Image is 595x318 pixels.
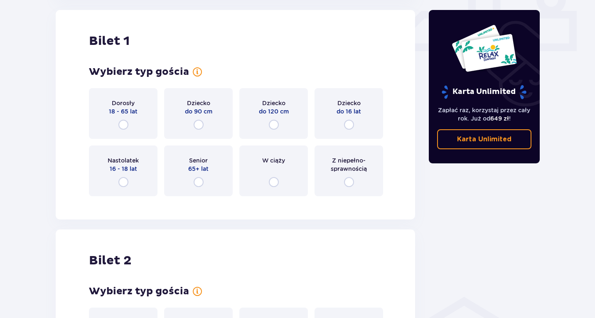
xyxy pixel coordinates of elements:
span: do 16 lat [337,107,361,116]
span: 16 - 18 lat [110,165,137,173]
h2: Bilet 2 [89,253,131,269]
span: Z niepełno­sprawnością [322,156,376,173]
p: Zapłać raz, korzystaj przez cały rok. Już od ! [437,106,532,123]
h2: Bilet 1 [89,33,130,49]
span: W ciąży [262,156,285,165]
span: do 90 cm [185,107,212,116]
span: do 120 cm [259,107,289,116]
a: Karta Unlimited [437,129,532,149]
span: 65+ lat [188,165,209,173]
p: Karta Unlimited [457,135,511,144]
h3: Wybierz typ gościa [89,66,189,78]
span: Dziecko [337,99,361,107]
img: Dwie karty całoroczne do Suntago z napisem 'UNLIMITED RELAX', na białym tle z tropikalnymi liśćmi... [451,24,517,72]
span: 18 - 65 lat [109,107,138,116]
span: Dorosły [112,99,135,107]
span: Dziecko [262,99,285,107]
span: Nastolatek [108,156,139,165]
h3: Wybierz typ gościa [89,285,189,298]
p: Karta Unlimited [441,85,527,99]
span: Senior [189,156,208,165]
span: Dziecko [187,99,210,107]
span: 649 zł [490,115,509,122]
